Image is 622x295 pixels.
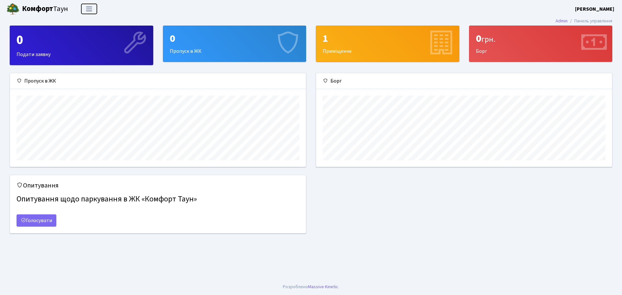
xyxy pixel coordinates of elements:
b: [PERSON_NAME] [575,6,614,13]
div: Пропуск в ЖК [10,73,306,89]
h5: Опитування [17,182,299,189]
div: 0 [17,32,146,48]
div: Пропуск в ЖК [163,26,306,62]
div: Подати заявку [10,26,153,65]
div: Борг [316,73,612,89]
img: logo.png [6,3,19,16]
button: Переключити навігацію [81,4,97,14]
a: Massive Kinetic [308,283,338,290]
a: [PERSON_NAME] [575,5,614,13]
b: Комфорт [22,4,53,14]
nav: breadcrumb [546,14,622,28]
div: . [283,283,339,290]
div: 0 [476,32,606,45]
li: Панель управління [568,17,612,25]
span: Таун [22,4,68,15]
div: Борг [469,26,612,62]
h4: Опитування щодо паркування в ЖК «Комфорт Таун» [17,192,299,207]
a: 0Пропуск в ЖК [163,26,306,62]
div: 1 [323,32,453,45]
div: Приміщення [316,26,459,62]
span: грн. [481,34,495,45]
a: Admin [556,17,568,24]
div: 0 [170,32,300,45]
a: 1Приміщення [316,26,459,62]
a: Голосувати [17,214,56,227]
a: 0Подати заявку [10,26,153,65]
a: Розроблено [283,283,308,290]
